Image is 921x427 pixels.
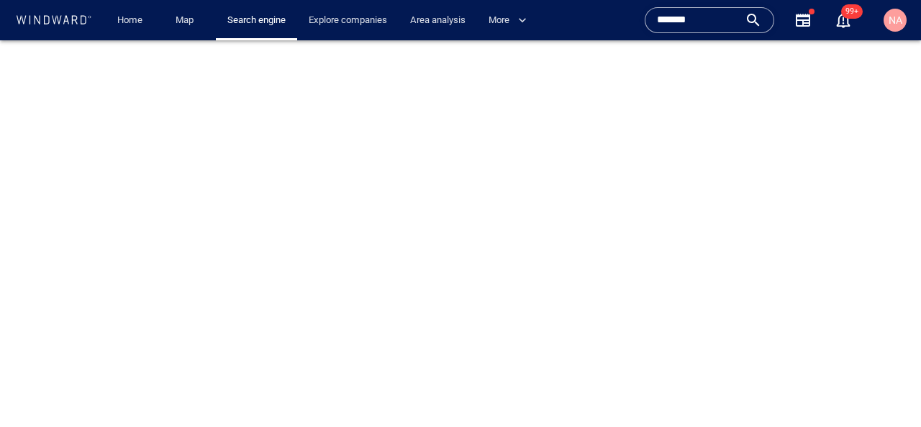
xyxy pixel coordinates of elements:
[222,8,291,33] a: Search engine
[112,8,148,33] a: Home
[303,8,393,33] a: Explore companies
[835,12,852,29] button: 99+
[889,14,902,26] span: NA
[489,12,527,29] span: More
[832,9,855,32] a: 99+
[170,8,204,33] a: Map
[164,8,210,33] button: Map
[106,8,153,33] button: Home
[483,8,539,33] button: More
[860,362,910,416] iframe: Chat
[404,8,471,33] a: Area analysis
[881,6,909,35] button: NA
[841,4,863,19] span: 99+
